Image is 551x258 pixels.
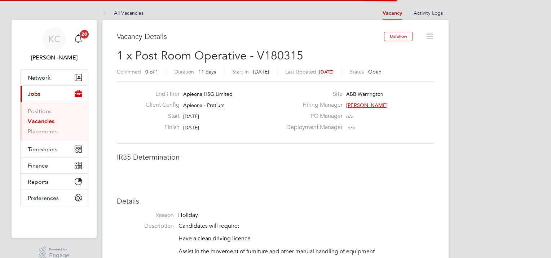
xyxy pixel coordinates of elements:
[21,174,88,190] button: Reports
[28,108,52,115] a: Positions
[80,30,89,39] span: 20
[178,212,198,219] span: Holiday
[28,195,59,201] span: Preferences
[21,102,88,141] div: Jobs
[383,10,402,16] a: Vacancy
[117,212,174,219] label: Reason
[198,68,216,75] span: 11 days
[350,68,364,75] label: Status
[28,74,50,81] span: Network
[117,152,434,162] h3: IR35 Determination
[414,10,443,16] a: Activity Logs
[319,69,334,75] span: [DATE]
[282,112,343,120] label: PO Manager
[368,68,382,75] span: Open
[183,91,233,97] span: Apleona HSG Limited
[140,112,180,120] label: Start
[346,113,353,120] span: n/a
[48,34,60,44] span: KC
[28,162,48,169] span: Finance
[175,68,194,75] label: Duration
[21,86,88,102] button: Jobs
[21,141,88,157] button: Timesheets
[253,68,269,75] span: [DATE]
[21,190,88,206] button: Preferences
[28,128,58,135] a: Placements
[232,68,249,75] label: Start In
[282,124,343,131] label: Deployment Manager
[117,222,174,230] label: Description
[282,90,343,98] label: Site
[140,101,180,109] label: Client Config
[28,146,58,153] span: Timesheets
[20,53,88,62] span: Karen Chatfield
[183,102,225,108] span: Apleona - Pretium
[183,113,199,120] span: [DATE]
[117,196,434,206] h3: Details
[178,248,434,255] p: Assist in the movement of furniture and other manual handling of equipment
[346,91,383,97] span: ABB Warrington
[178,222,434,230] p: Candidates will require:
[21,213,88,225] img: fastbook-logo-retina.png
[140,124,180,131] label: Finish
[71,27,85,50] a: 20
[117,49,303,63] span: 1 x Post Room Operative - V180315
[20,27,88,62] a: KC[PERSON_NAME]
[21,157,88,173] button: Finance
[102,10,144,16] a: All Vacancies
[346,102,388,108] span: [PERSON_NAME]
[285,68,316,75] label: Last Updated
[117,32,384,41] h3: Vacancy Details
[183,124,199,131] span: [DATE]
[20,213,88,225] a: Go to home page
[145,68,158,75] span: 0 of 1
[12,20,97,238] nav: Main navigation
[178,235,434,243] p: Have a clean driving licence
[348,124,355,131] span: n/a
[28,118,54,125] a: Vacancies
[384,32,413,41] button: Unfollow
[28,178,49,185] span: Reports
[49,246,69,253] span: Powered by
[282,101,343,109] label: Hiring Manager
[28,90,40,97] span: Jobs
[140,90,180,98] label: End Hirer
[21,70,88,85] button: Network
[117,68,141,75] label: Confirmed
